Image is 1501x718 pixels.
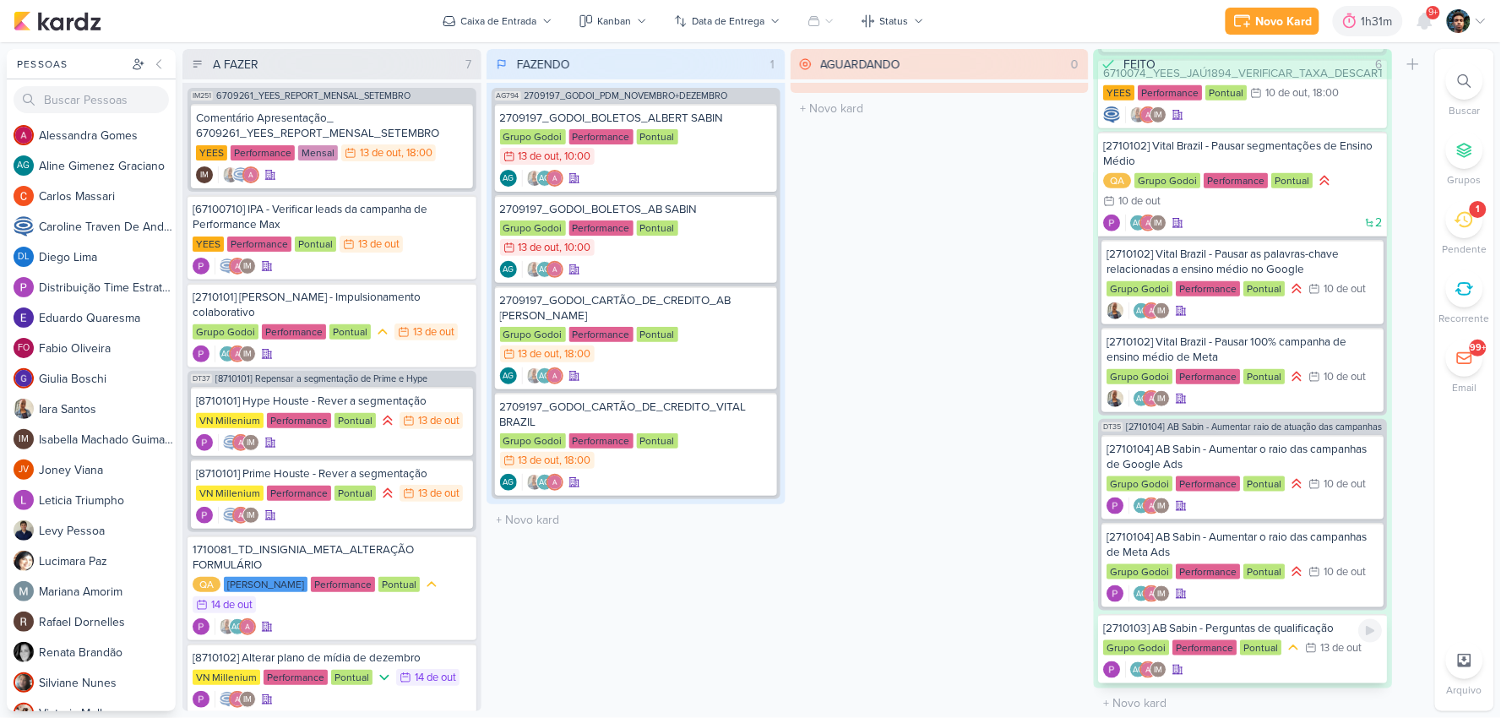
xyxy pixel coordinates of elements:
div: 0 [1064,56,1085,73]
div: Performance [231,145,295,160]
div: Colaboradores: Caroline Traven De Andrade, Alessandra Gomes, Isabella Machado Guimarães [218,507,259,524]
div: J o n e y V i a n a [39,461,176,479]
div: 1h31m [1362,13,1398,30]
div: Colaboradores: Iara Santos, Aline Gimenez Graciano, Alessandra Gomes [522,170,563,187]
div: Joney Viana [14,460,34,480]
img: Alessandra Gomes [1144,390,1161,407]
p: IM [1158,590,1167,599]
img: Iara Santos [526,474,543,491]
div: Criador(a): Distribuição Time Estratégico [193,618,209,635]
div: 13 de out [519,242,560,253]
input: Buscar Pessoas [14,86,169,113]
img: Alessandra Gomes [547,474,563,491]
div: Colaboradores: Aline Gimenez Graciano, Alessandra Gomes, Isabella Machado Guimarães [1129,585,1171,602]
div: Ligar relógio [1359,619,1383,643]
div: Criador(a): Distribuição Time Estratégico [1107,498,1124,514]
p: AG [503,175,514,183]
img: Giulia Boschi [14,368,34,389]
p: AG [503,266,514,275]
div: 13 de out [418,488,460,499]
div: Criador(a): Iara Santos [1107,390,1124,407]
li: Ctrl + F [1435,63,1494,118]
div: Pontual [1241,640,1282,655]
div: I s a b e l l a M a c h a d o G u i m a r ã e s [39,431,176,449]
div: Pontual [378,577,420,592]
div: , 18:00 [401,148,432,159]
div: [2710102] Vital Brazil - Pausar 100% campanha de ensino médio de Meta [1107,335,1379,365]
img: Iara Santos [526,170,543,187]
span: 9+ [1429,6,1438,19]
p: IM [247,512,255,520]
div: Colaboradores: Iara Santos, Caroline Traven De Andrade, Alessandra Gomes [218,166,259,183]
div: Colaboradores: Iara Santos, Aline Gimenez Graciano, Alessandra Gomes [522,367,563,384]
div: Prioridade Alta [379,485,396,502]
p: IM [19,435,29,444]
span: 6709261_YEES_REPORT_MENSAL_SETEMBRO [216,91,411,101]
div: Pontual [334,486,376,501]
div: Grupo Godoi [193,324,258,340]
div: Isabella Machado Guimarães [239,258,256,275]
div: , 10:00 [560,151,591,162]
div: R e n a t a B r a n d ã o [39,644,176,661]
span: 2 [1376,217,1383,229]
div: Grupo Godoi [500,327,566,342]
img: Alessandra Gomes [232,434,249,451]
div: 1 [764,56,782,73]
img: Nelito Junior [1447,9,1471,33]
div: Pontual [1244,281,1286,296]
img: Alessandra Gomes [1144,498,1161,514]
img: Renata Brandão [14,642,34,662]
div: VN Millenium [196,486,264,501]
div: D i e g o L i m a [39,248,176,266]
div: Aline Gimenez Graciano [14,155,34,176]
div: 13 de out [418,416,460,427]
div: Colaboradores: Iara Santos, Aline Gimenez Graciano, Alessandra Gomes [522,474,563,491]
div: Performance [1177,564,1241,579]
div: Pontual [1244,369,1286,384]
div: Grupo Godoi [1135,173,1201,188]
div: Performance [262,324,326,340]
div: Pontual [329,324,371,340]
div: Colaboradores: Aline Gimenez Graciano, Alessandra Gomes, Isabella Machado Guimarães [1129,302,1171,319]
span: AG794 [495,91,521,101]
div: Prioridade Alta [1289,280,1306,297]
div: [8710101] Prime Houste - Rever a segmentação [196,466,468,481]
img: Alessandra Gomes [547,261,563,278]
div: Criador(a): Distribuição Time Estratégico [196,507,213,524]
div: Pessoas [14,57,128,72]
div: 13 de out [519,455,560,466]
div: 13 de out [360,148,401,159]
div: C a r o l i n e T r a v e n D e A n d r a d e [39,218,176,236]
p: IM [200,171,209,180]
div: Aline Gimenez Graciano [500,170,517,187]
div: Criador(a): Iara Santos [1107,302,1124,319]
div: , 18:00 [560,455,591,466]
p: Recorrente [1439,311,1490,326]
div: Pontual [334,413,376,428]
div: Performance [267,413,331,428]
img: Distribuição Time Estratégico [193,345,209,362]
div: M a r i a n a A m o r i m [39,583,176,601]
img: Iara Santos [1107,302,1124,319]
div: Aline Gimenez Graciano [1134,585,1150,602]
div: Isabella Machado Guimarães [196,166,213,183]
div: Aline Gimenez Graciano [500,474,517,491]
div: Grupo Godoi [1107,476,1173,492]
img: Alessandra Gomes [229,258,246,275]
div: L u c i m a r a P a z [39,552,176,570]
div: Pontual [1244,476,1286,492]
div: [PERSON_NAME] [224,577,307,592]
div: Performance [1177,369,1241,384]
div: Criador(a): Distribuição Time Estratégico [1104,215,1121,231]
div: , 18:00 [560,349,591,360]
p: Pendente [1443,242,1487,257]
div: Criador(a): Distribuição Time Estratégico [1104,661,1121,678]
div: [2710102] Vital Brazil - Pausar segmentações de Ensino Médio [1104,139,1383,169]
input: + Novo kard [794,96,1086,121]
img: Alessandra Gomes [1140,106,1157,123]
div: Pontual [1206,85,1248,101]
div: 10 de out [1119,196,1161,207]
img: Iara Santos [526,261,543,278]
div: Aline Gimenez Graciano [536,261,553,278]
div: D i s t r i b u i ç ã o T i m e E s t r a t é g i c o [39,279,176,296]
